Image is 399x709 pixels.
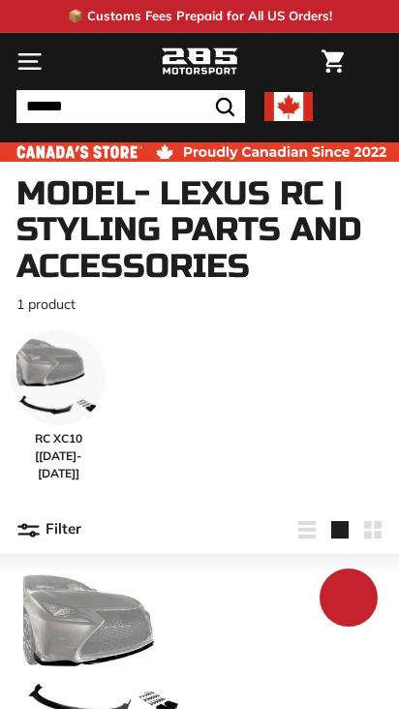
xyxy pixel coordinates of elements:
inbox-online-store-chat: Shopify online store chat [314,569,384,632]
button: Filter [16,507,81,553]
span: RC XC10 [[DATE]-[DATE]] [11,430,106,482]
h1: Model- Lexus RC | Styling Parts and Accessories [16,176,383,285]
p: 1 product [16,294,383,315]
input: Search [16,90,245,123]
p: 📦 Customs Fees Prepaid for All US Orders! [68,7,332,26]
a: RC XC10 [[DATE]-[DATE]] [11,330,106,482]
a: Cart [312,34,353,89]
img: Logo_285_Motorsport_areodynamics_components [161,46,238,78]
